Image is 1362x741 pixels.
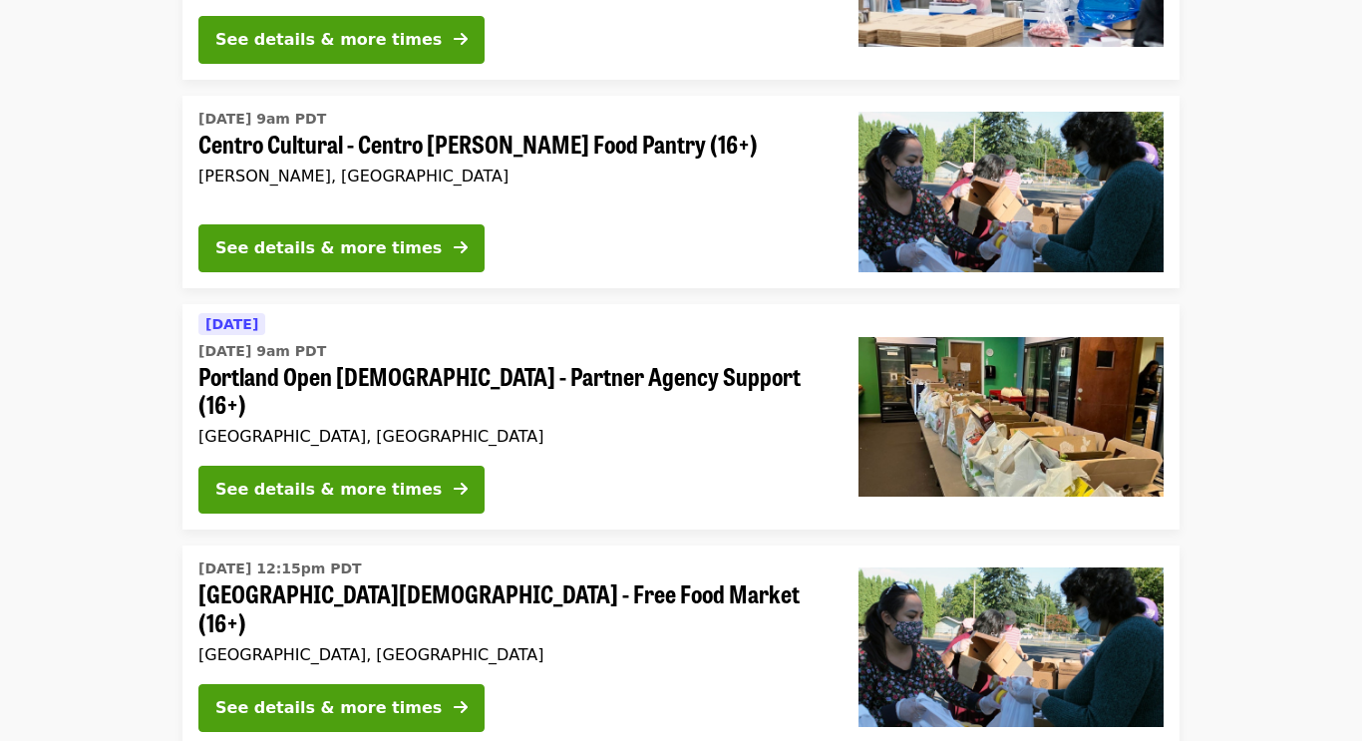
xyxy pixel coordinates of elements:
[215,696,442,720] div: See details & more times
[198,167,827,185] div: [PERSON_NAME], [GEOGRAPHIC_DATA]
[198,362,827,420] span: Portland Open [DEMOGRAPHIC_DATA] - Partner Agency Support (16+)
[858,337,1164,497] img: Portland Open Bible - Partner Agency Support (16+) organized by Oregon Food Bank
[198,466,485,514] button: See details & more times
[454,698,468,717] i: arrow-right icon
[215,28,442,52] div: See details & more times
[858,112,1164,271] img: Centro Cultural - Centro Mercado Food Pantry (16+) organized by Oregon Food Bank
[215,478,442,502] div: See details & more times
[198,558,362,579] time: [DATE] 12:15pm PDT
[454,480,468,499] i: arrow-right icon
[454,238,468,257] i: arrow-right icon
[215,236,442,260] div: See details & more times
[454,30,468,49] i: arrow-right icon
[198,341,326,362] time: [DATE] 9am PDT
[198,579,827,637] span: [GEOGRAPHIC_DATA][DEMOGRAPHIC_DATA] - Free Food Market (16+)
[198,16,485,64] button: See details & more times
[198,427,827,446] div: [GEOGRAPHIC_DATA], [GEOGRAPHIC_DATA]
[198,109,326,130] time: [DATE] 9am PDT
[198,684,485,732] button: See details & more times
[182,304,1180,531] a: See details for "Portland Open Bible - Partner Agency Support (16+)"
[205,316,258,332] span: [DATE]
[198,130,827,159] span: Centro Cultural - Centro [PERSON_NAME] Food Pantry (16+)
[198,224,485,272] button: See details & more times
[858,567,1164,727] img: Beaverton First United Methodist Church - Free Food Market (16+) organized by Oregon Food Bank
[182,96,1180,287] a: See details for "Centro Cultural - Centro Mercado Food Pantry (16+)"
[198,645,827,664] div: [GEOGRAPHIC_DATA], [GEOGRAPHIC_DATA]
